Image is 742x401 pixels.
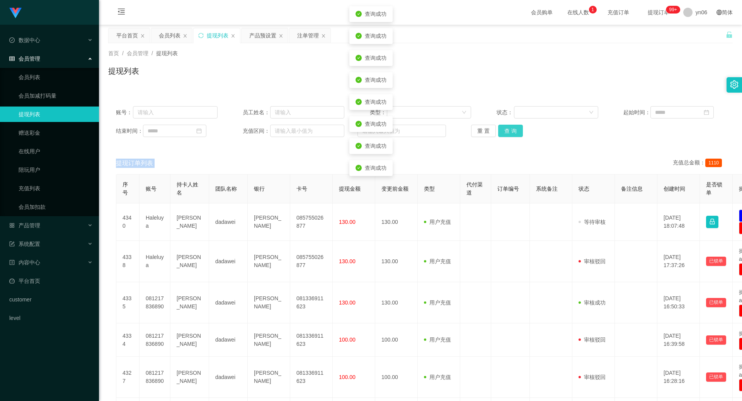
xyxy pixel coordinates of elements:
[9,273,93,289] a: 图标: dashboard平台首页
[170,203,209,241] td: [PERSON_NAME]
[248,357,290,398] td: [PERSON_NAME]
[116,323,140,357] td: 4334
[140,34,145,38] i: 图标: close
[9,259,40,266] span: 内容中心
[644,10,673,15] span: 提现订单
[279,34,283,38] i: 图标: close
[116,127,143,135] span: 结束时间：
[19,162,93,178] a: 陪玩用户
[706,216,718,228] button: 图标: lock
[19,69,93,85] a: 会员列表
[243,108,270,117] span: 员工姓名：
[589,110,594,115] i: 图标: down
[705,159,722,167] span: 1110
[424,258,451,264] span: 用户充值
[497,186,519,192] span: 订单编号
[9,310,93,326] a: level
[9,222,40,228] span: 产品管理
[657,203,700,241] td: [DATE] 18:07:48
[356,143,362,149] i: icon: check-circle
[290,203,333,241] td: 085755026877
[207,28,228,43] div: 提现列表
[108,65,139,77] h1: 提现列表
[215,186,237,192] span: 团队名称
[673,159,725,168] div: 充值总金额：
[151,50,153,56] span: /
[122,50,124,56] span: /
[170,282,209,323] td: [PERSON_NAME]
[339,186,361,192] span: 提现金额
[249,28,276,43] div: 产品预设置
[356,121,362,127] i: icon: check-circle
[140,241,170,282] td: Haleluya
[339,258,356,264] span: 130.00
[290,241,333,282] td: 085755026877
[604,10,633,15] span: 充值订单
[357,125,446,137] input: 请输入最大值为
[623,108,650,117] span: 起始时间：
[726,31,733,38] i: 图标: unlock
[209,282,248,323] td: dadawei
[375,357,418,398] td: 100.00
[116,357,140,398] td: 4327
[321,34,326,38] i: 图标: close
[116,159,153,168] span: 提现订单列表
[466,181,483,196] span: 代付渠道
[108,0,134,25] i: 图标: menu-fold
[375,241,418,282] td: 130.00
[497,108,514,117] span: 状态：
[356,11,362,17] i: icon: check-circle
[579,299,606,306] span: 审核成功
[579,337,606,343] span: 审核驳回
[462,110,466,115] i: 图标: down
[183,34,187,38] i: 图标: close
[424,299,451,306] span: 用户充值
[170,357,209,398] td: [PERSON_NAME]
[146,186,157,192] span: 账号
[116,108,133,117] span: 账号：
[116,241,140,282] td: 4338
[9,292,93,307] a: customer
[198,33,204,38] i: 图标: sync
[365,99,386,105] span: 查询成功
[579,219,606,225] span: 等待审核
[579,258,606,264] span: 审核驳回
[133,106,218,118] input: 请输入
[19,125,93,140] a: 赠送彩金
[140,282,170,323] td: 081217836890
[248,203,290,241] td: [PERSON_NAME]
[424,337,451,343] span: 用户充值
[365,55,386,61] span: 查询成功
[290,282,333,323] td: 081336911623
[356,99,362,105] i: icon: check-circle
[123,181,128,196] span: 序号
[231,34,235,38] i: 图标: close
[248,323,290,357] td: [PERSON_NAME]
[471,125,496,137] button: 重 置
[365,143,386,149] span: 查询成功
[424,186,435,192] span: 类型
[270,125,344,137] input: 请输入最小值为
[9,260,15,265] i: 图标: profile
[140,323,170,357] td: 081217836890
[243,127,270,135] span: 充值区间：
[498,125,523,137] button: 查 询
[9,56,40,62] span: 会员管理
[424,374,451,380] span: 用户充值
[375,323,418,357] td: 100.00
[19,199,93,215] a: 会员加扣款
[116,28,138,43] div: 平台首页
[365,165,386,171] span: 查询成功
[356,165,362,171] i: icon: check-circle
[706,372,726,382] button: 已锁单
[365,11,386,17] span: 查询成功
[706,257,726,266] button: 已锁单
[563,10,593,15] span: 在线人数
[591,6,594,14] p: 1
[127,50,148,56] span: 会员管理
[196,128,202,134] i: 图标: calendar
[209,241,248,282] td: dadawei
[290,323,333,357] td: 081336911623
[381,186,408,192] span: 变更前金额
[365,121,386,127] span: 查询成功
